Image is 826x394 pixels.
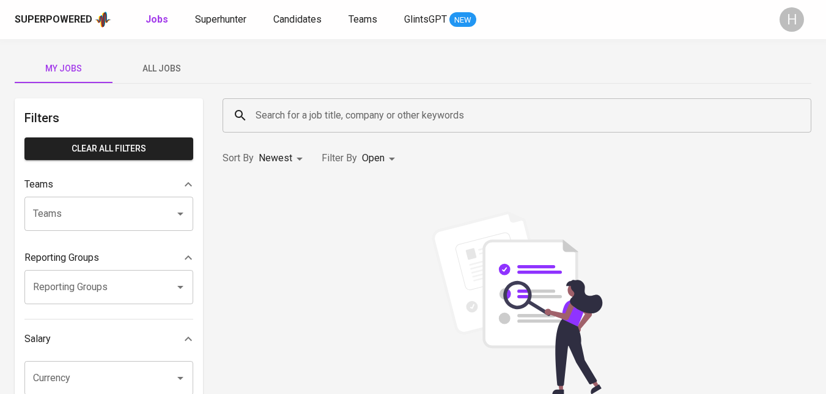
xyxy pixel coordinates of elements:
button: Clear All filters [24,137,193,160]
div: Teams [24,172,193,197]
button: Open [172,205,189,222]
span: My Jobs [22,61,105,76]
div: Newest [259,147,307,170]
div: Superpowered [15,13,92,27]
p: Salary [24,332,51,346]
a: Jobs [146,12,171,27]
div: H [780,7,804,32]
div: Open [362,147,399,170]
h6: Filters [24,108,193,128]
span: Candidates [273,13,322,25]
a: Teams [348,12,380,27]
b: Jobs [146,13,168,25]
a: Candidates [273,12,324,27]
p: Sort By [223,151,254,166]
a: Superpoweredapp logo [15,10,111,29]
span: Open [362,152,385,164]
span: Clear All filters [34,141,183,156]
button: Open [172,279,189,296]
p: Teams [24,177,53,192]
span: NEW [449,14,476,26]
a: Superhunter [195,12,249,27]
a: GlintsGPT NEW [404,12,476,27]
div: Salary [24,327,193,351]
img: app logo [95,10,111,29]
div: Reporting Groups [24,246,193,270]
span: GlintsGPT [404,13,447,25]
span: All Jobs [120,61,203,76]
p: Reporting Groups [24,250,99,265]
p: Filter By [322,151,357,166]
p: Newest [259,151,292,166]
span: Superhunter [195,13,246,25]
button: Open [172,370,189,387]
span: Teams [348,13,377,25]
